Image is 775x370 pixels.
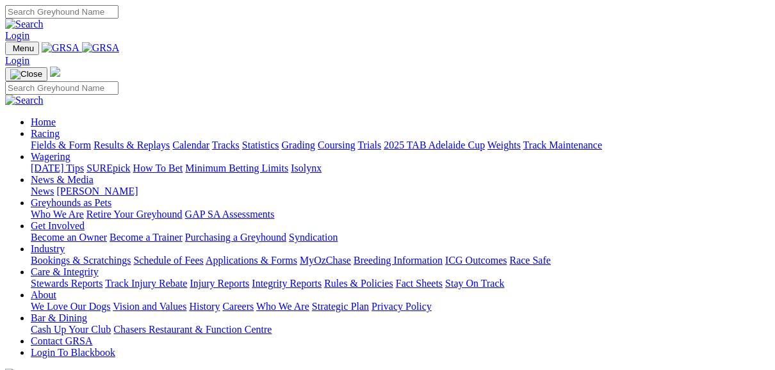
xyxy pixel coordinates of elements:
[31,232,107,243] a: Become an Owner
[31,324,770,335] div: Bar & Dining
[357,140,381,150] a: Trials
[31,243,65,254] a: Industry
[31,209,770,220] div: Greyhounds as Pets
[256,301,309,312] a: Who We Are
[31,324,111,335] a: Cash Up Your Club
[487,140,521,150] a: Weights
[110,232,183,243] a: Become a Trainer
[31,347,115,358] a: Login To Blackbook
[82,42,120,54] img: GRSA
[31,117,56,127] a: Home
[31,209,84,220] a: Who We Are
[86,209,183,220] a: Retire Your Greyhound
[523,140,602,150] a: Track Maintenance
[31,163,770,174] div: Wagering
[105,278,187,289] a: Track Injury Rebate
[242,140,279,150] a: Statistics
[31,301,110,312] a: We Love Our Dogs
[5,67,47,81] button: Toggle navigation
[133,255,203,266] a: Schedule of Fees
[42,42,79,54] img: GRSA
[282,140,315,150] a: Grading
[354,255,443,266] a: Breeding Information
[172,140,209,150] a: Calendar
[31,278,102,289] a: Stewards Reports
[5,19,44,30] img: Search
[5,42,39,55] button: Toggle navigation
[13,44,34,53] span: Menu
[5,5,118,19] input: Search
[206,255,297,266] a: Applications & Forms
[31,232,770,243] div: Get Involved
[312,301,369,312] a: Strategic Plan
[31,174,94,185] a: News & Media
[113,301,186,312] a: Vision and Values
[56,186,138,197] a: [PERSON_NAME]
[31,301,770,312] div: About
[185,232,286,243] a: Purchasing a Greyhound
[5,30,29,41] a: Login
[31,312,87,323] a: Bar & Dining
[509,255,550,266] a: Race Safe
[5,95,44,106] img: Search
[445,255,507,266] a: ICG Outcomes
[31,197,111,208] a: Greyhounds as Pets
[289,232,338,243] a: Syndication
[318,140,355,150] a: Coursing
[31,266,99,277] a: Care & Integrity
[371,301,432,312] a: Privacy Policy
[31,335,92,346] a: Contact GRSA
[185,209,275,220] a: GAP SA Assessments
[185,163,288,173] a: Minimum Betting Limits
[31,140,91,150] a: Fields & Form
[300,255,351,266] a: MyOzChase
[133,163,183,173] a: How To Bet
[31,151,70,162] a: Wagering
[189,301,220,312] a: History
[324,278,393,289] a: Rules & Policies
[190,278,249,289] a: Injury Reports
[384,140,485,150] a: 2025 TAB Adelaide Cup
[31,186,770,197] div: News & Media
[31,220,85,231] a: Get Involved
[291,163,322,173] a: Isolynx
[5,55,29,66] a: Login
[212,140,240,150] a: Tracks
[396,278,443,289] a: Fact Sheets
[31,128,60,139] a: Racing
[94,140,170,150] a: Results & Replays
[5,81,118,95] input: Search
[31,278,770,289] div: Care & Integrity
[50,67,60,77] img: logo-grsa-white.png
[31,255,131,266] a: Bookings & Scratchings
[31,255,770,266] div: Industry
[113,324,272,335] a: Chasers Restaurant & Function Centre
[445,278,504,289] a: Stay On Track
[31,140,770,151] div: Racing
[222,301,254,312] a: Careers
[10,69,42,79] img: Close
[31,163,84,173] a: [DATE] Tips
[252,278,322,289] a: Integrity Reports
[31,186,54,197] a: News
[86,163,130,173] a: SUREpick
[31,289,56,300] a: About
